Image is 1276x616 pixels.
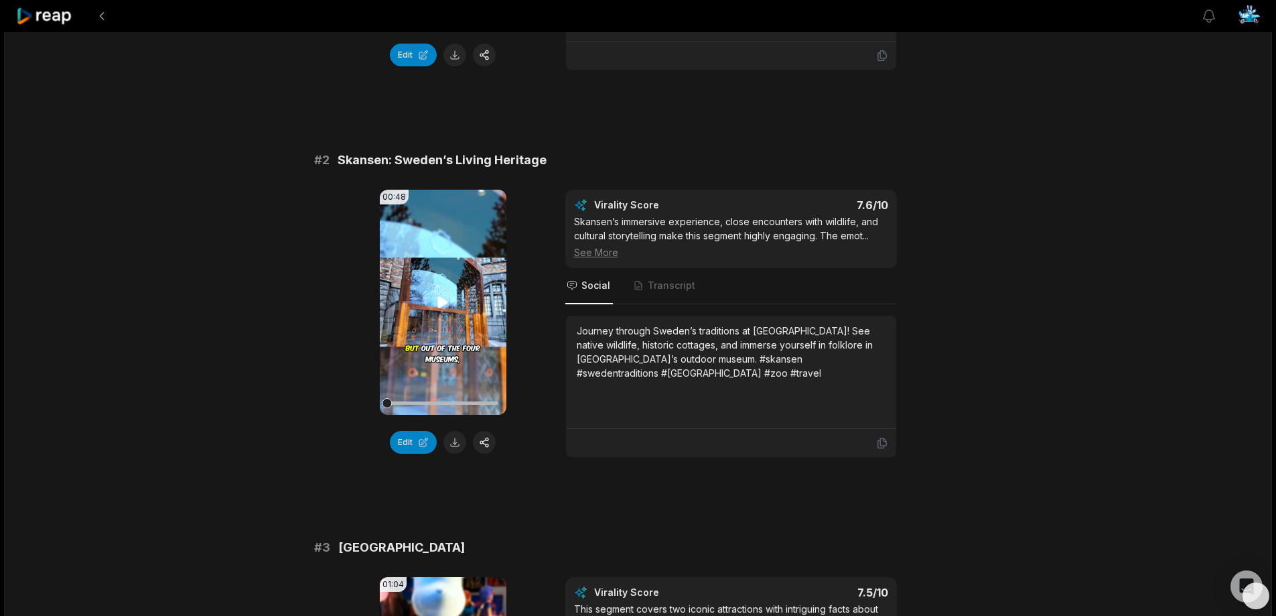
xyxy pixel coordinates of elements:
[594,586,738,599] div: Virality Score
[1230,570,1263,603] div: Open Intercom Messenger
[338,538,465,557] span: [GEOGRAPHIC_DATA]
[338,151,547,170] span: Skansen: Sweden’s Living Heritage
[390,431,437,454] button: Edit
[390,44,437,66] button: Edit
[380,190,506,415] video: Your browser does not support mp4 format.
[565,268,897,304] nav: Tabs
[577,324,885,380] div: Journey through Sweden’s traditions at [GEOGRAPHIC_DATA]! See native wildlife, historic cottages,...
[314,538,330,557] span: # 3
[574,214,888,259] div: Skansen’s immersive experience, close encounters with wildlife, and cultural storytelling make th...
[648,279,695,292] span: Transcript
[744,586,888,599] div: 7.5 /10
[581,279,610,292] span: Social
[594,198,738,212] div: Virality Score
[314,151,330,170] span: # 2
[744,198,888,212] div: 7.6 /10
[574,245,888,259] div: See More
